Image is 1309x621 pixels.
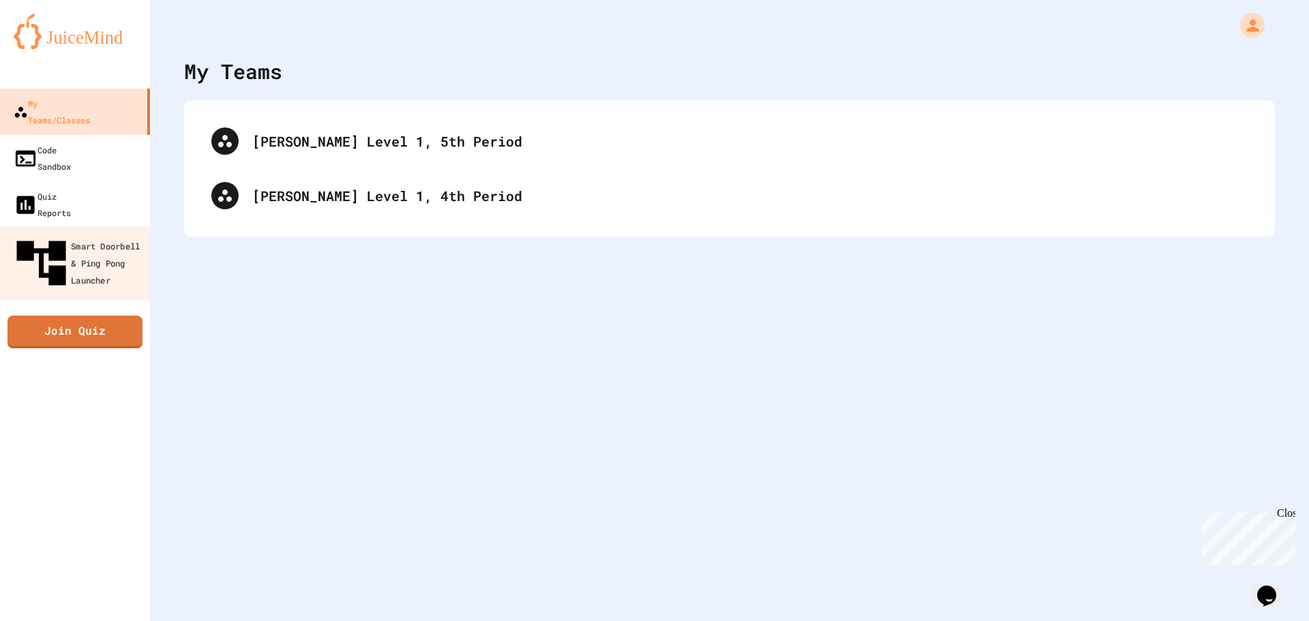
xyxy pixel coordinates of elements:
div: Smart Doorbell & Ping Pong Launcher [12,234,147,293]
div: Chat with us now!Close [5,5,94,87]
div: My Teams [184,56,282,87]
div: My Account [1226,10,1268,41]
div: My Teams/Classes [14,95,90,128]
div: [PERSON_NAME] Level 1, 4th Period [252,185,1248,206]
img: logo-orange.svg [14,14,136,49]
div: [PERSON_NAME] Level 1, 4th Period [198,168,1261,223]
iframe: chat widget [1196,507,1295,565]
div: [PERSON_NAME] Level 1, 5th Period [198,114,1261,168]
div: Quiz Reports [14,188,71,221]
div: [PERSON_NAME] Level 1, 5th Period [252,131,1248,151]
iframe: chat widget [1252,566,1295,607]
a: Join Quiz [7,316,142,348]
div: Code Sandbox [14,142,71,175]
